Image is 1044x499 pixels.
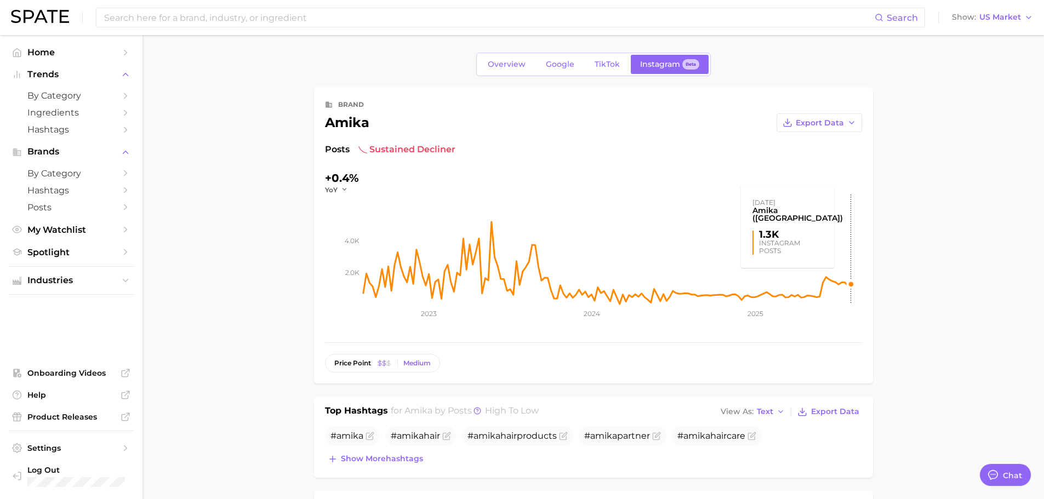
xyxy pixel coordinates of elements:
a: My Watchlist [9,221,134,238]
button: ShowUS Market [949,10,1036,25]
tspan: 2025 [748,309,763,318]
span: # partner [584,431,650,441]
button: View AsText [718,405,788,419]
span: Onboarding Videos [27,368,115,378]
span: Posts [325,143,350,156]
button: Show morehashtags [325,451,426,467]
span: amika [336,431,363,441]
tspan: 4.0k [345,237,360,245]
span: Show [952,14,976,20]
span: Show more hashtags [341,454,423,463]
a: Home [9,44,134,61]
span: Industries [27,276,115,285]
span: amika [473,431,500,441]
img: SPATE [11,10,69,23]
span: Hashtags [27,185,115,196]
span: Overview [488,60,526,69]
button: Export Data [795,404,862,420]
a: Hashtags [9,121,134,138]
span: Home [27,47,115,58]
div: Medium [403,359,431,367]
button: Export Data [777,113,862,132]
span: Hashtags [27,124,115,135]
a: Help [9,387,134,403]
span: Settings [27,443,115,453]
span: # hairproducts [467,431,557,441]
tspan: 2.0k [345,268,360,277]
button: Flag as miscategorized or irrelevant [559,432,568,440]
span: Trends [27,70,115,79]
a: by Category [9,87,134,104]
span: Export Data [811,407,859,416]
div: brand [338,98,364,111]
span: Search [887,13,918,23]
button: Flag as miscategorized or irrelevant [748,432,756,440]
span: Product Releases [27,412,115,422]
button: Flag as miscategorized or irrelevant [652,432,661,440]
span: by Category [27,90,115,101]
span: Spotlight [27,247,115,257]
span: amika [404,405,432,416]
div: +0.4% [325,169,359,187]
tspan: 2023 [421,309,437,318]
span: Beta [686,60,696,69]
span: by Category [27,168,115,179]
span: sustained decliner [358,143,455,156]
a: Product Releases [9,409,134,425]
span: # hair [391,431,440,441]
button: price pointMedium [325,354,440,372]
a: Overview [478,55,535,74]
span: # haircare [677,431,745,441]
span: amika [683,431,710,441]
span: # [330,431,363,441]
span: Text [757,409,773,415]
span: View As [721,409,754,415]
span: Help [27,390,115,400]
span: price point [334,359,371,367]
a: Onboarding Videos [9,365,134,381]
span: YoY [325,185,338,194]
button: YoY [325,185,349,194]
span: Google [546,60,574,69]
span: Export Data [796,118,844,128]
span: Brands [27,147,115,157]
tspan: 2024 [584,309,600,318]
span: amika [590,431,617,441]
a: Google [537,55,584,74]
img: sustained decliner [358,145,367,154]
a: InstagramBeta [631,55,709,74]
a: by Category [9,165,134,182]
button: Flag as miscategorized or irrelevant [442,432,451,440]
div: amika [325,116,369,129]
span: amika [397,431,424,441]
span: high to low [485,405,539,416]
a: Ingredients [9,104,134,121]
span: US Market [979,14,1021,20]
button: Brands [9,144,134,160]
a: Spotlight [9,244,134,261]
span: Posts [27,202,115,213]
input: Search here for a brand, industry, or ingredient [103,8,875,27]
span: Log Out [27,465,148,475]
a: Log out. Currently logged in with e-mail andrew@heatmakessense.com. [9,462,134,490]
h2: for by Posts [391,404,539,420]
button: Industries [9,272,134,289]
span: My Watchlist [27,225,115,235]
h1: Top Hashtags [325,404,388,420]
span: Ingredients [27,107,115,118]
a: Settings [9,440,134,456]
span: TikTok [595,60,620,69]
a: Posts [9,199,134,216]
a: TikTok [585,55,629,74]
a: Hashtags [9,182,134,199]
button: Flag as miscategorized or irrelevant [366,432,374,440]
span: Instagram [640,60,680,69]
button: Trends [9,66,134,83]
